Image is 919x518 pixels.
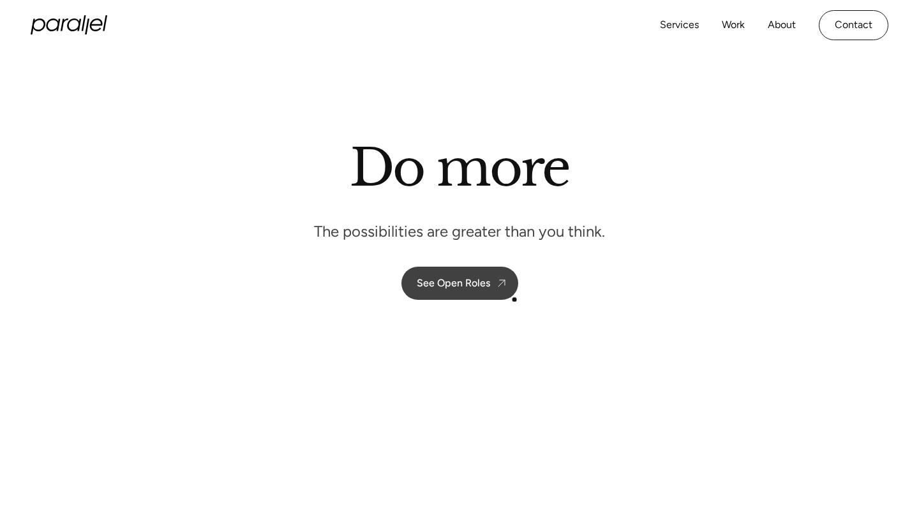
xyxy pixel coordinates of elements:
a: See Open Roles [401,267,518,300]
div: See Open Roles [417,277,490,289]
h1: Do more [350,137,570,198]
a: About [768,16,796,34]
a: Work [722,16,745,34]
a: Contact [819,10,888,40]
p: The possibilities are greater than you think. [314,221,605,241]
a: Services [660,16,699,34]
